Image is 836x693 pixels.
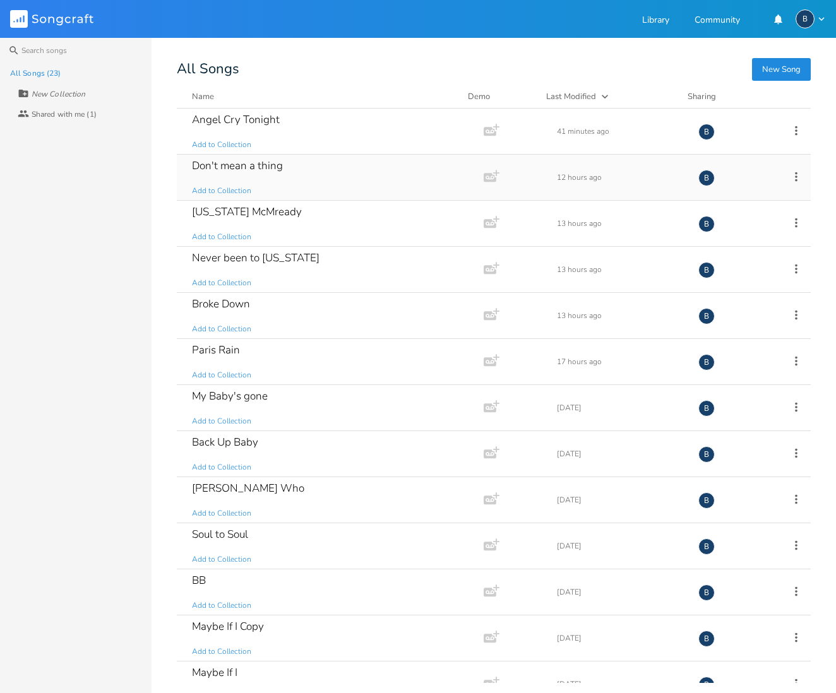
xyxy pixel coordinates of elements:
[546,91,596,102] div: Last Modified
[557,634,683,642] div: [DATE]
[192,206,302,217] div: [US_STATE] McMready
[698,354,715,370] div: boywells
[192,437,258,447] div: Back Up Baby
[698,492,715,509] div: boywells
[192,646,251,657] span: Add to Collection
[698,584,715,601] div: boywells
[557,174,683,181] div: 12 hours ago
[695,16,740,27] a: Community
[192,621,264,632] div: Maybe If I Copy
[192,232,251,242] span: Add to Collection
[796,9,815,28] div: boywells
[557,127,683,135] div: 41 minutes ago
[698,446,715,463] div: boywells
[557,588,683,596] div: [DATE]
[192,252,319,263] div: Never been to [US_STATE]
[192,508,251,519] span: Add to Collection
[192,139,251,150] span: Add to Collection
[698,631,715,647] div: boywells
[698,124,715,140] div: boywells
[557,404,683,412] div: [DATE]
[698,677,715,693] div: boywells
[192,324,251,335] span: Add to Collection
[557,496,683,504] div: [DATE]
[557,450,683,458] div: [DATE]
[192,600,251,611] span: Add to Collection
[698,262,715,278] div: boywells
[642,16,669,27] a: Library
[557,542,683,550] div: [DATE]
[192,299,250,309] div: Broke Down
[32,90,85,98] div: New Collection
[192,391,268,401] div: My Baby's gone
[698,400,715,417] div: boywells
[752,58,811,81] button: New Song
[192,667,237,678] div: Maybe If I
[698,216,715,232] div: boywells
[557,680,683,688] div: [DATE]
[192,114,280,125] div: Angel Cry Tonight
[32,110,97,118] div: Shared with me (1)
[698,538,715,555] div: boywells
[192,160,283,171] div: Don't mean a thing
[192,575,206,586] div: BB
[557,358,683,365] div: 17 hours ago
[557,312,683,319] div: 13 hours ago
[557,220,683,227] div: 13 hours ago
[192,91,214,102] div: Name
[468,90,531,103] div: Demo
[10,69,61,77] div: All Songs (23)
[192,278,251,288] span: Add to Collection
[557,266,683,273] div: 13 hours ago
[698,308,715,324] div: boywells
[192,416,251,427] span: Add to Collection
[698,170,715,186] div: boywells
[192,554,251,565] span: Add to Collection
[192,529,248,540] div: Soul to Soul
[688,90,763,103] div: Sharing
[192,462,251,473] span: Add to Collection
[546,90,672,103] button: Last Modified
[192,345,240,355] div: Paris Rain
[177,63,811,75] div: All Songs
[192,90,453,103] button: Name
[796,9,826,28] button: B
[192,483,304,494] div: [PERSON_NAME] Who
[192,186,251,196] span: Add to Collection
[192,370,251,381] span: Add to Collection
